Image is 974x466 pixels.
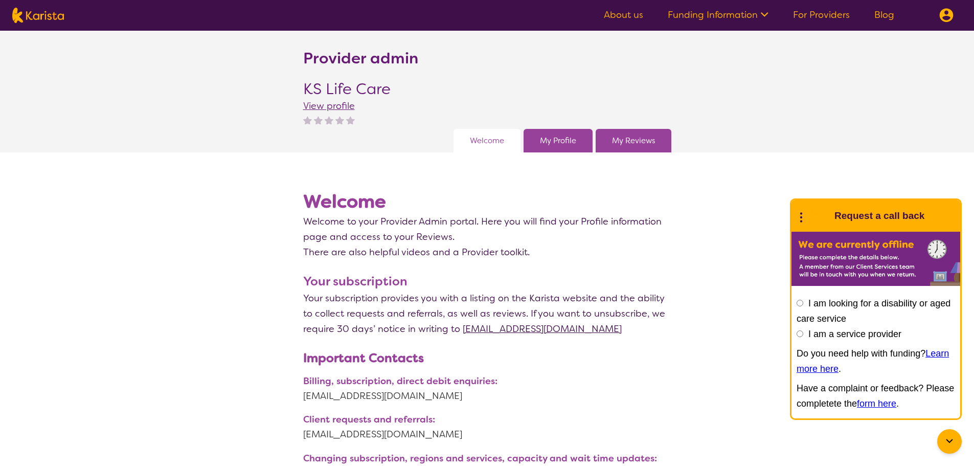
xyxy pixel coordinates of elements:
[612,133,655,148] a: My Reviews
[808,206,828,226] img: Karista
[303,427,671,442] a: [EMAIL_ADDRESS][DOMAIN_NAME]
[470,133,504,148] a: Welcome
[303,214,671,245] p: Welcome to your Provider Admin portal. Here you will find your Profile information page and acces...
[335,116,344,124] img: nonereviewstar
[303,80,391,98] h2: KS Life Care
[303,388,671,404] a: [EMAIL_ADDRESS][DOMAIN_NAME]
[939,8,954,23] img: menu
[857,398,896,409] a: form here
[463,323,622,335] a: [EMAIL_ADDRESS][DOMAIN_NAME]
[834,208,924,224] h1: Request a call back
[303,116,312,124] img: nonereviewstar
[797,298,950,324] label: I am looking for a disability or aged care service
[797,381,955,411] p: Have a complaint or feedback? Please completete the .
[325,116,333,124] img: nonereviewstar
[808,329,901,339] label: I am a service provider
[12,8,64,23] img: Karista logo
[303,49,418,68] h2: Provider admin
[314,116,323,124] img: nonereviewstar
[540,133,576,148] a: My Profile
[668,9,768,21] a: Funding Information
[303,100,355,112] a: View profile
[303,189,671,214] h1: Welcome
[303,452,671,465] p: Changing subscription, regions and services, capacity and wait time updates:
[791,232,960,286] img: Karista offline chat form to request call back
[303,413,671,427] p: Client requests and referrals:
[303,272,671,291] h3: Your subscription
[303,374,671,388] p: Billing, subscription, direct debit enquiries:
[797,346,955,376] p: Do you need help with funding? .
[793,9,850,21] a: For Providers
[346,116,355,124] img: nonereviewstar
[303,350,424,366] b: Important Contacts
[874,9,894,21] a: Blog
[303,291,671,337] p: Your subscription provides you with a listing on the Karista website and the ability to collect r...
[303,245,671,260] p: There are also helpful videos and a Provider toolkit.
[604,9,643,21] a: About us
